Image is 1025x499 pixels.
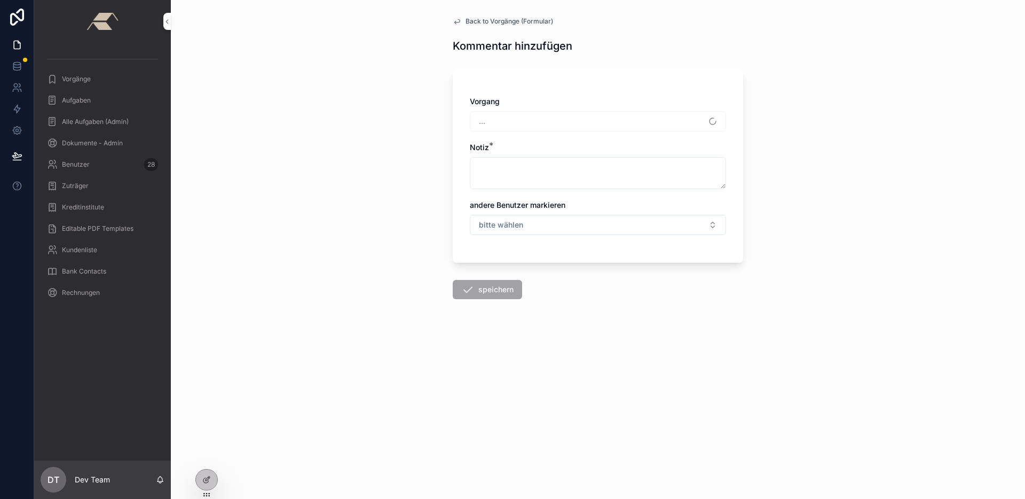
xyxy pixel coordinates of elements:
[470,200,565,209] span: andere Benutzer markieren
[41,155,164,174] a: Benutzer28
[48,473,59,486] span: DT
[62,182,89,190] span: Zuträger
[62,203,104,212] span: Kreditinstitute
[470,215,726,235] button: Select Button
[41,112,164,131] a: Alle Aufgaben (Admin)
[41,91,164,110] a: Aufgaben
[62,289,100,297] span: Rechnungen
[34,43,171,316] div: scrollable content
[41,134,164,153] a: Dokumente - Admin
[466,17,553,26] span: Back to Vorgänge (Formular)
[62,160,90,169] span: Benutzer
[470,143,489,152] span: Notiz
[41,262,164,281] a: Bank Contacts
[453,38,572,53] h1: Kommentar hinzufügen
[62,96,91,105] span: Aufgaben
[41,176,164,196] a: Zuträger
[62,246,97,254] span: Kundenliste
[62,267,106,276] span: Bank Contacts
[62,224,133,233] span: Editable PDF Templates
[470,97,500,106] span: Vorgang
[86,13,118,30] img: App logo
[479,220,523,230] span: bitte wählen
[62,75,91,83] span: Vorgänge
[41,219,164,238] a: Editable PDF Templates
[62,139,123,147] span: Dokumente - Admin
[75,474,110,485] p: Dev Team
[41,198,164,217] a: Kreditinstitute
[41,69,164,89] a: Vorgänge
[453,17,553,26] a: Back to Vorgänge (Formular)
[144,158,158,171] div: 28
[41,240,164,260] a: Kundenliste
[62,118,129,126] span: Alle Aufgaben (Admin)
[41,283,164,302] a: Rechnungen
